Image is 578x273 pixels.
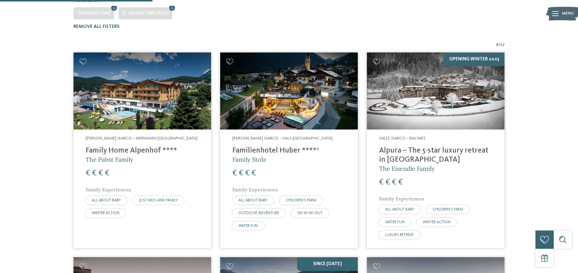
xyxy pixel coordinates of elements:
[139,198,178,202] span: JUST KIDS AND FAMILY
[500,42,505,48] span: 27
[86,187,131,193] span: Family Experiences
[286,198,316,202] span: CHILDREN’S FARM
[92,169,97,177] span: €
[245,169,250,177] span: €
[220,52,358,248] a: Looking for family hotels? Find the best ones here! [PERSON_NAME] Isarco – Vals-[GEOGRAPHIC_DATA]...
[86,169,90,177] span: €
[220,52,358,130] img: Looking for family hotels? Find the best ones here!
[239,169,243,177] span: €
[379,165,435,172] span: The Eisendle Family
[232,156,266,163] span: Family Stolz
[379,178,384,186] span: €
[238,211,279,215] span: OUTDOOR ADVENTURE
[385,233,414,237] span: LUXURY RETREAT
[92,211,119,215] span: WINTER ACTION
[367,52,504,248] a: Looking for family hotels? Find the best ones here! Opening winter 2025 Valle Isarco – Racines Al...
[379,196,424,202] span: Family Experiences
[297,211,323,215] span: SKI-IN SKI-OUT
[379,146,492,164] h4: Alpura – The 5-star luxury retreat in [GEOGRAPHIC_DATA]
[74,52,211,248] a: Looking for family hotels? Find the best ones here! [PERSON_NAME] Isarco – Meransen-[GEOGRAPHIC_D...
[367,52,504,130] img: Looking for family hotels? Find the best ones here!
[98,169,103,177] span: €
[86,136,197,140] span: [PERSON_NAME] Isarco – Meransen-[GEOGRAPHIC_DATA]
[86,156,133,163] span: The Pabst Family
[498,42,500,48] span: /
[496,42,498,48] span: 6
[423,220,450,224] span: WINTER ACTION
[385,220,405,224] span: WATER FUN
[74,24,120,29] span: Remove all filters
[232,146,346,155] h4: Familienhotel Huber ****ˢ
[232,136,333,140] span: [PERSON_NAME] Isarco – Vals-[GEOGRAPHIC_DATA]
[232,169,237,177] span: €
[86,146,199,155] h4: Family Home Alpenhof ****
[433,207,463,211] span: CHILDREN’S FARM
[385,207,414,211] span: ALL ABOUT BABY
[392,178,396,186] span: €
[238,224,258,228] span: WATER FUN
[251,169,256,177] span: €
[232,187,278,193] span: Family Experiences
[92,198,121,202] span: ALL ABOUT BABY
[105,169,109,177] span: €
[74,52,211,130] img: Family Home Alpenhof ****
[385,178,390,186] span: €
[238,198,268,202] span: ALL ABOUT BABY
[128,11,169,16] span: Adventure pool
[398,178,403,186] span: €
[379,136,426,140] span: Valle Isarco – Racines
[78,11,111,16] span: Opening time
